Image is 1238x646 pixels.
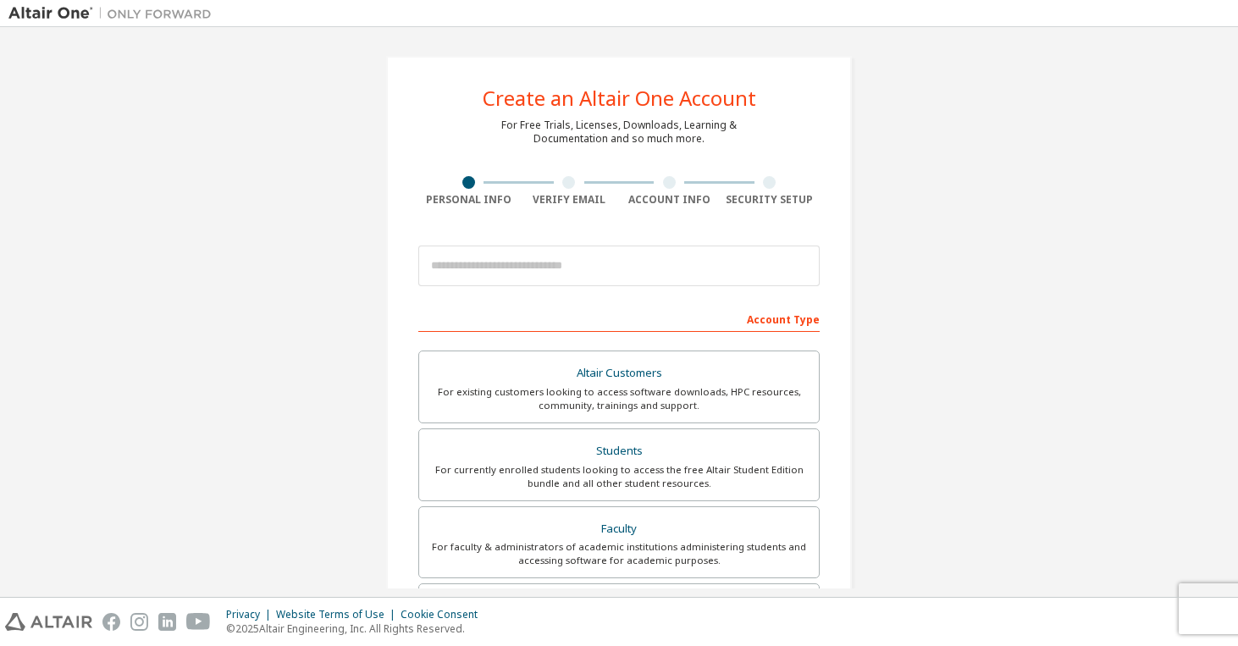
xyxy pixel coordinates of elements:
div: For existing customers looking to access software downloads, HPC resources, community, trainings ... [429,385,809,412]
img: instagram.svg [130,613,148,631]
div: Account Info [619,193,720,207]
div: For Free Trials, Licenses, Downloads, Learning & Documentation and so much more. [501,119,737,146]
p: © 2025 Altair Engineering, Inc. All Rights Reserved. [226,621,488,636]
img: linkedin.svg [158,613,176,631]
div: Cookie Consent [401,608,488,621]
div: Students [429,439,809,463]
div: Security Setup [720,193,821,207]
div: Personal Info [418,193,519,207]
div: Privacy [226,608,276,621]
div: Account Type [418,305,820,332]
img: Altair One [8,5,220,22]
img: youtube.svg [186,613,211,631]
div: Website Terms of Use [276,608,401,621]
div: Altair Customers [429,362,809,385]
div: For currently enrolled students looking to access the free Altair Student Edition bundle and all ... [429,463,809,490]
div: Verify Email [519,193,620,207]
img: altair_logo.svg [5,613,92,631]
div: Create an Altair One Account [483,88,756,108]
img: facebook.svg [102,613,120,631]
div: For faculty & administrators of academic institutions administering students and accessing softwa... [429,540,809,567]
div: Faculty [429,517,809,541]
